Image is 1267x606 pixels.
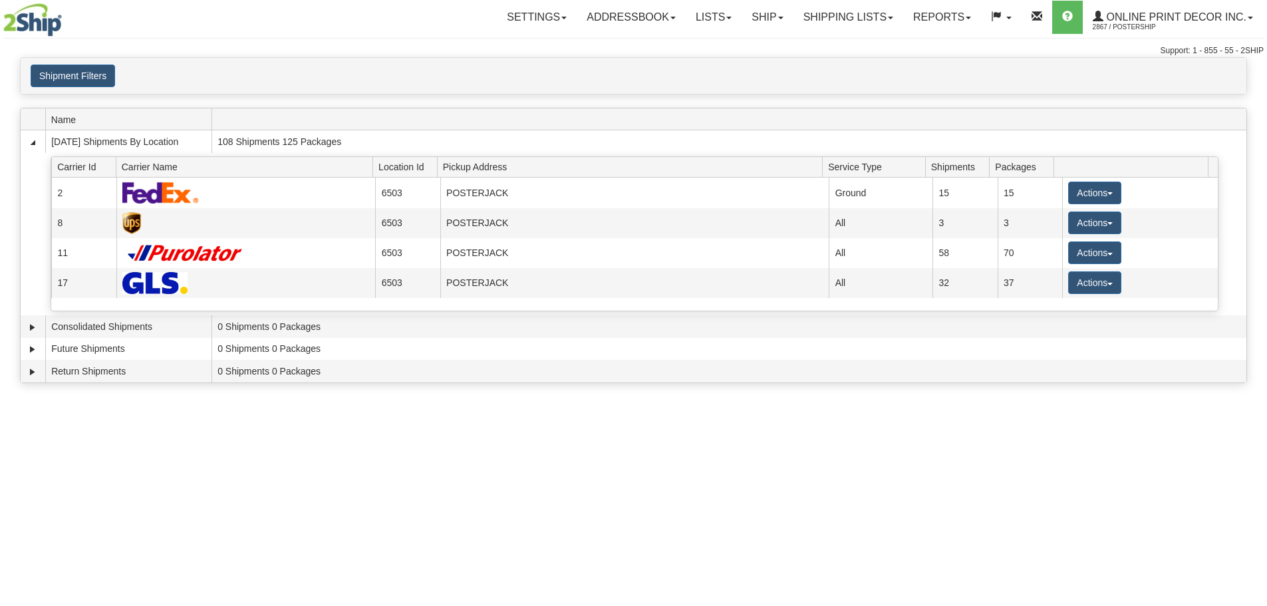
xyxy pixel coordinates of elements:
a: Lists [686,1,742,34]
span: Packages [995,156,1054,177]
td: 0 Shipments 0 Packages [211,315,1246,338]
td: 8 [51,208,116,238]
td: 32 [932,268,997,298]
a: Expand [26,321,39,334]
td: Future Shipments [45,338,211,361]
button: Actions [1068,241,1121,264]
span: Service Type [828,156,925,177]
td: 0 Shipments 0 Packages [211,360,1246,382]
button: Actions [1068,271,1121,294]
a: Addressbook [577,1,686,34]
td: 6503 [375,268,440,298]
span: 2867 / PosterShip [1093,21,1193,34]
span: Location Id [378,156,437,177]
td: 2 [51,178,116,208]
td: 37 [998,268,1062,298]
a: Shipping lists [793,1,903,34]
td: 15 [998,178,1062,208]
a: Reports [903,1,981,34]
span: Online Print Decor Inc. [1103,11,1246,23]
a: Online Print Decor Inc. 2867 / PosterShip [1083,1,1263,34]
td: POSTERJACK [440,268,829,298]
td: 6503 [375,208,440,238]
button: Shipment Filters [31,65,115,87]
td: POSTERJACK [440,208,829,238]
td: 3 [932,208,997,238]
a: Collapse [26,136,39,149]
td: POSTERJACK [440,238,829,268]
iframe: chat widget [1236,235,1266,371]
a: Ship [742,1,793,34]
td: Return Shipments [45,360,211,382]
button: Actions [1068,212,1121,234]
td: Ground [829,178,932,208]
span: Shipments [931,156,990,177]
td: Consolidated Shipments [45,315,211,338]
td: 70 [998,238,1062,268]
img: GLS Canada [122,272,188,294]
img: logo2867.jpg [3,3,62,37]
td: 17 [51,268,116,298]
td: 15 [932,178,997,208]
span: Name [51,109,211,130]
td: 0 Shipments 0 Packages [211,338,1246,361]
span: Carrier Name [122,156,373,177]
td: 6503 [375,178,440,208]
span: Carrier Id [57,156,116,177]
img: Purolator [122,244,248,262]
td: 6503 [375,238,440,268]
span: Pickup Address [443,156,823,177]
a: Expand [26,343,39,356]
img: FedEx Express® [122,182,199,204]
a: Expand [26,365,39,379]
button: Actions [1068,182,1121,204]
td: 3 [998,208,1062,238]
div: Support: 1 - 855 - 55 - 2SHIP [3,45,1264,57]
td: All [829,208,932,238]
td: 108 Shipments 125 Packages [211,130,1246,153]
img: UPS [122,212,141,234]
td: [DATE] Shipments By Location [45,130,211,153]
a: Settings [497,1,577,34]
td: 11 [51,238,116,268]
td: All [829,238,932,268]
td: POSTERJACK [440,178,829,208]
td: 58 [932,238,997,268]
td: All [829,268,932,298]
